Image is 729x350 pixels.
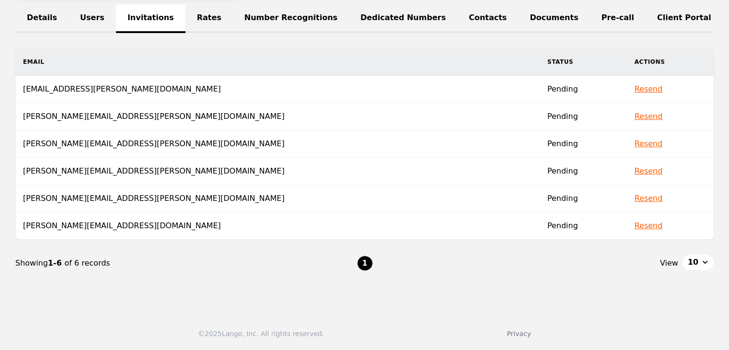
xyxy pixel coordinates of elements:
[646,4,723,33] a: Client Portal
[540,103,627,130] td: Pending
[540,212,627,240] td: Pending
[198,329,324,338] div: © 2025 Lango, Inc. All rights reserved.
[457,4,518,33] a: Contacts
[48,258,64,268] span: 1-6
[540,158,627,185] td: Pending
[540,48,627,76] th: Status
[15,130,540,158] td: [PERSON_NAME][EMAIL_ADDRESS][PERSON_NAME][DOMAIN_NAME]
[626,48,714,76] th: Actions
[540,130,627,158] td: Pending
[634,111,662,122] button: Resend
[518,4,590,33] a: Documents
[15,158,540,185] td: [PERSON_NAME][EMAIL_ADDRESS][PERSON_NAME][DOMAIN_NAME]
[634,165,662,177] button: Resend
[15,240,714,287] nav: Page navigation
[15,185,540,212] td: [PERSON_NAME][EMAIL_ADDRESS][PERSON_NAME][DOMAIN_NAME]
[634,193,662,204] button: Resend
[15,4,69,33] a: Details
[660,257,678,269] span: View
[15,76,540,103] td: [EMAIL_ADDRESS][PERSON_NAME][DOMAIN_NAME]
[15,48,540,76] th: Email
[634,220,662,232] button: Resend
[682,255,714,270] button: 10
[688,257,698,268] span: 10
[15,212,540,240] td: [PERSON_NAME][EMAIL_ADDRESS][DOMAIN_NAME]
[69,4,116,33] a: Users
[15,103,540,130] td: [PERSON_NAME][EMAIL_ADDRESS][PERSON_NAME][DOMAIN_NAME]
[634,138,662,150] button: Resend
[540,76,627,103] td: Pending
[185,4,233,33] a: Rates
[590,4,646,33] a: Pre-call
[233,4,349,33] a: Number Recognitions
[349,4,457,33] a: Dedicated Numbers
[15,257,357,269] div: Showing of 6 records
[507,330,531,338] a: Privacy
[634,83,662,95] button: Resend
[540,185,627,212] td: Pending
